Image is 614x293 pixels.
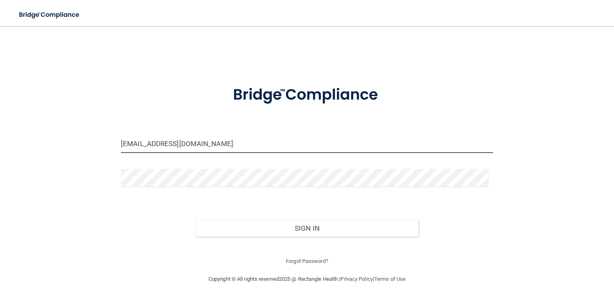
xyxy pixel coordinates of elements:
[340,276,373,282] a: Privacy Policy
[195,219,419,237] button: Sign In
[121,135,493,153] input: Email
[374,276,406,282] a: Terms of Use
[158,266,456,292] div: Copyright © All rights reserved 2025 @ Rectangle Health | |
[12,7,87,23] img: bridge_compliance_login_screen.278c3ca4.svg
[473,243,604,276] iframe: Drift Widget Chat Controller
[286,258,328,264] a: Forgot Password?
[217,75,397,115] img: bridge_compliance_login_screen.278c3ca4.svg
